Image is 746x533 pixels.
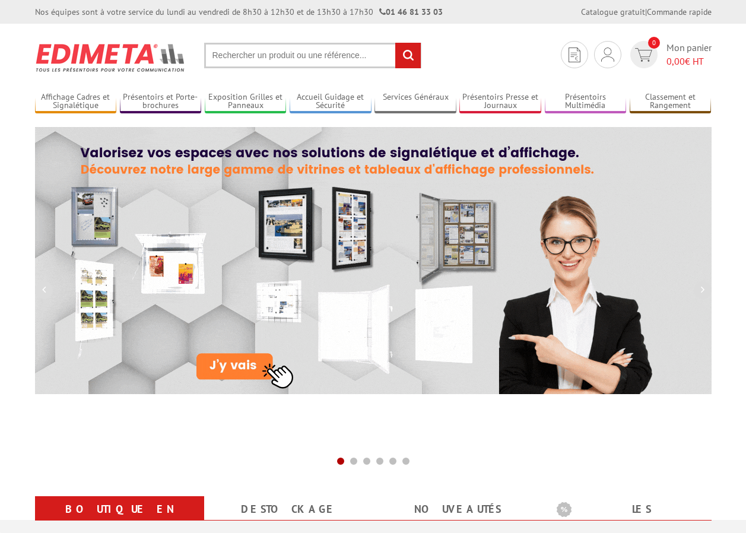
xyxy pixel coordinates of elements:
[205,92,287,112] a: Exposition Grilles et Panneaux
[374,92,456,112] a: Services Généraux
[647,7,712,17] a: Commande rapide
[569,47,580,62] img: devis rapide
[635,48,652,62] img: devis rapide
[557,499,705,522] b: Les promotions
[581,6,712,18] div: |
[35,92,117,112] a: Affichage Cadres et Signalétique
[630,92,712,112] a: Classement et Rangement
[120,92,202,112] a: Présentoirs et Porte-brochures
[581,7,645,17] a: Catalogue gratuit
[601,47,614,62] img: devis rapide
[666,41,712,68] span: Mon panier
[290,92,372,112] a: Accueil Guidage et Sécurité
[379,7,443,17] strong: 01 46 81 33 03
[395,43,421,68] input: rechercher
[388,499,528,520] a: nouveautés
[35,36,186,80] img: Présentoir, panneau, stand - Edimeta - PLV, affichage, mobilier bureau, entreprise
[627,41,712,68] a: devis rapide 0 Mon panier 0,00€ HT
[204,43,421,68] input: Rechercher un produit ou une référence...
[459,92,541,112] a: Présentoirs Presse et Journaux
[218,499,359,520] a: Destockage
[648,37,660,49] span: 0
[545,92,627,112] a: Présentoirs Multimédia
[666,55,712,68] span: € HT
[666,55,685,67] span: 0,00
[35,6,443,18] div: Nos équipes sont à votre service du lundi au vendredi de 8h30 à 12h30 et de 13h30 à 17h30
